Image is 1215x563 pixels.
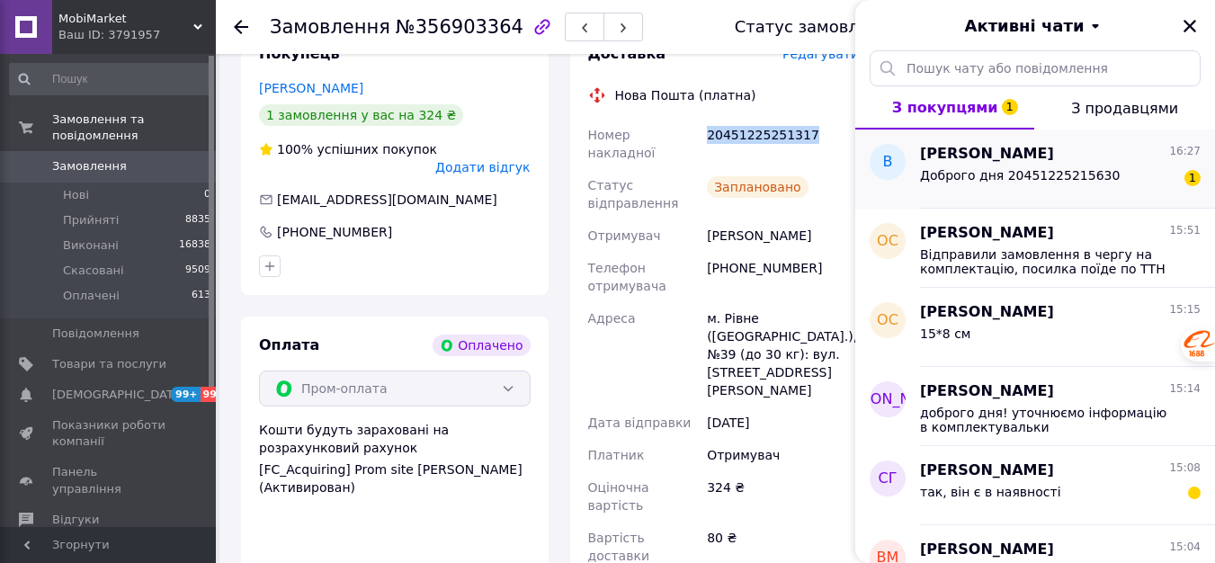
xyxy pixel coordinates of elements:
span: доброго дня! уточнюємо інформацію в комплектувальки [920,406,1175,434]
button: Закрити [1179,15,1201,37]
div: м. Рівне ([GEOGRAPHIC_DATA].), №39 (до 30 кг): вул. [STREET_ADDRESS][PERSON_NAME] [703,302,862,407]
div: [FC_Acquiring] Prom site [PERSON_NAME] (Активирован) [259,460,531,496]
div: 1 замовлення у вас на 324 ₴ [259,104,463,126]
span: [PERSON_NAME] [920,381,1054,402]
span: Нові [63,187,89,203]
span: так, він є в наявності [920,485,1061,499]
span: Показники роботи компанії [52,417,166,450]
span: СГ [879,469,898,489]
span: [PERSON_NAME] [920,302,1054,323]
span: Відправили замовлення в чергу на комплектацію, посилка поїде по ТТН 20451225192760 [920,247,1175,276]
span: [PERSON_NAME] [920,460,1054,481]
div: Заплановано [707,176,809,198]
span: Відгуки [52,512,99,528]
div: Нова Пошта (платна) [611,86,761,104]
div: [PHONE_NUMBER] [703,252,862,302]
span: В [883,152,893,173]
span: 613 [192,288,210,304]
span: Замовлення [52,158,127,174]
span: 15:14 [1169,381,1201,397]
div: 324 ₴ [703,471,862,522]
div: Оплачено [433,335,530,356]
div: Статус замовлення [735,18,900,36]
span: ОС [877,310,898,331]
span: 15*8 см [920,326,970,341]
div: [DATE] [703,407,862,439]
span: Активні чати [964,14,1084,38]
button: В[PERSON_NAME]16:27Доброго дня 204512252156301 [855,130,1215,209]
div: Отримувач [703,439,862,471]
span: Оплачені [63,288,120,304]
span: Оплата [259,336,319,353]
span: Дата відправки [588,416,692,430]
span: 99+ [201,387,230,402]
span: 100% [277,142,313,156]
span: Оціночна вартість [588,480,649,513]
div: Повернутися назад [234,18,248,36]
span: №356903364 [396,16,523,38]
span: ОС [877,231,898,252]
span: Замовлення [270,16,390,38]
span: Замовлення та повідомлення [52,112,216,144]
button: ОС[PERSON_NAME]15:1515*8 см [855,288,1215,367]
button: ОС[PERSON_NAME]15:51Відправили замовлення в чергу на комплектацію, посилка поїде по ТТН 204512251... [855,209,1215,288]
span: Доброго дня 20451225215630 [920,168,1120,183]
span: 15:51 [1169,223,1201,238]
div: Кошти будуть зараховані на розрахунковий рахунок [259,421,531,496]
span: 15:15 [1169,302,1201,317]
span: Редагувати [782,47,859,61]
span: Товари та послуги [52,356,166,372]
span: Платник [588,448,645,462]
span: З продавцями [1071,100,1178,117]
div: [PHONE_NUMBER] [275,223,394,241]
span: [EMAIL_ADDRESS][DOMAIN_NAME] [277,192,497,207]
div: успішних покупок [259,140,437,158]
button: З продавцями [1034,86,1215,130]
a: [PERSON_NAME] [259,81,363,95]
span: [PERSON_NAME] [920,223,1054,244]
span: Скасовані [63,263,124,279]
span: 9509 [185,263,210,279]
span: 1 [1002,99,1018,115]
div: Ваш ID: 3791957 [58,27,216,43]
input: Пошук [9,63,212,95]
span: Повідомлення [52,326,139,342]
span: 1 [1184,170,1201,186]
span: [PERSON_NAME] [920,144,1054,165]
div: [PERSON_NAME] [703,219,862,252]
span: [PERSON_NAME] [828,389,948,410]
span: 8835 [185,212,210,228]
span: Вартість доставки [588,531,649,563]
span: Номер накладної [588,128,656,160]
span: Телефон отримувача [588,261,666,293]
span: З покупцями [892,99,998,116]
button: СГ[PERSON_NAME]15:08так, він є в наявності [855,446,1215,525]
span: 15:04 [1169,540,1201,555]
span: [DEMOGRAPHIC_DATA] [52,387,185,403]
span: 16:27 [1169,144,1201,159]
span: Виконані [63,237,119,254]
span: MobiMarket [58,11,193,27]
span: [PERSON_NAME] [920,540,1054,560]
span: Додати відгук [435,160,530,174]
span: Панель управління [52,464,166,496]
span: Адреса [588,311,636,326]
input: Пошук чату або повідомлення [870,50,1201,86]
span: Статус відправлення [588,178,679,210]
span: 16838 [179,237,210,254]
span: 0 [204,187,210,203]
span: Прийняті [63,212,119,228]
span: Отримувач [588,228,661,243]
span: 15:08 [1169,460,1201,476]
span: 99+ [171,387,201,402]
button: З покупцями1 [855,86,1034,130]
button: [PERSON_NAME][PERSON_NAME]15:14доброго дня! уточнюємо інформацію в комплектувальки [855,367,1215,446]
button: Активні чати [906,14,1165,38]
div: 20451225251317 [703,119,862,169]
